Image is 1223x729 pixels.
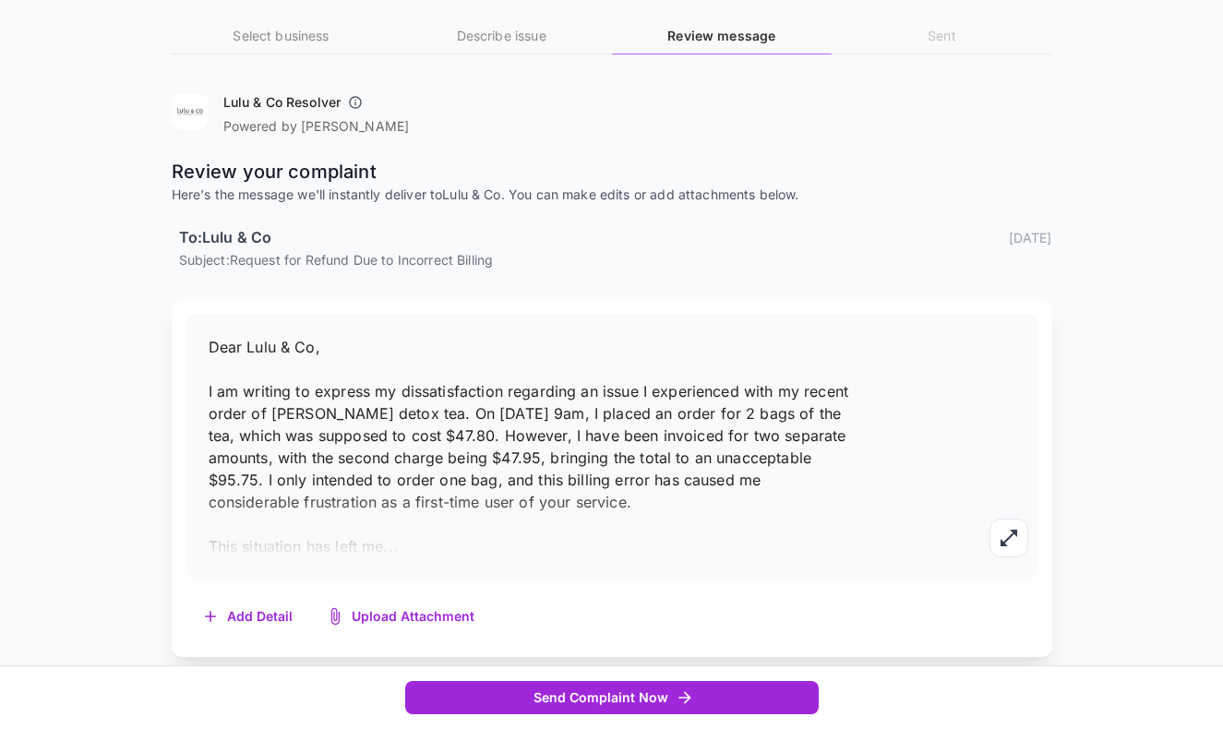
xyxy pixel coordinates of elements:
[311,598,493,636] button: Upload Attachment
[383,537,397,556] span: ...
[186,598,311,636] button: Add Detail
[612,26,832,46] h6: Review message
[391,26,611,46] h6: Describe issue
[209,338,849,556] span: Dear Lulu & Co, I am writing to express my dissatisfaction regarding an issue I experienced with ...
[223,117,410,136] p: Powered by [PERSON_NAME]
[172,93,209,130] img: Lulu & Co
[405,681,819,715] button: Send Complaint Now
[832,26,1051,46] h6: Sent
[179,250,1052,269] p: Subject: Request for Refund Due to Incorrect Billing
[172,185,1052,204] p: Here's the message we'll instantly deliver to Lulu & Co . You can make edits or add attachments b...
[179,226,272,250] h6: To: Lulu & Co
[172,26,391,46] h6: Select business
[1009,228,1052,247] p: [DATE]
[223,93,342,112] h6: Lulu & Co Resolver
[172,158,1052,185] p: Review your complaint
